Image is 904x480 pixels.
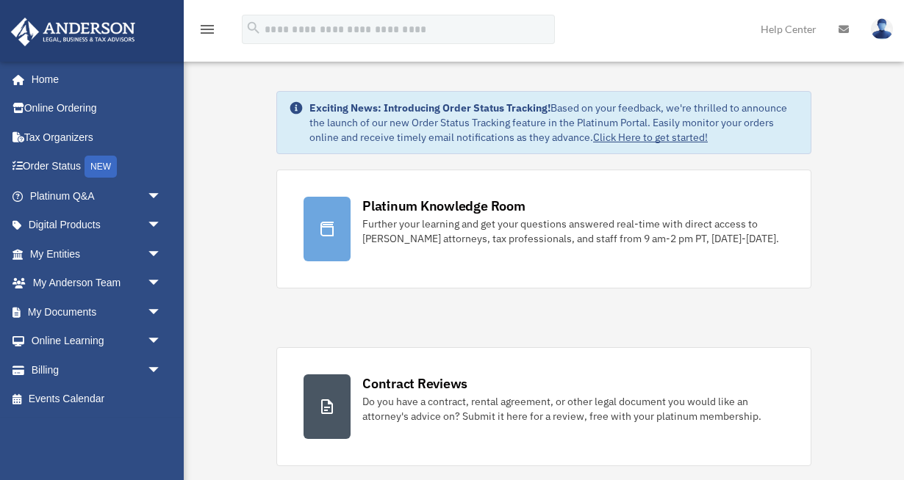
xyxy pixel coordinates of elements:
div: Based on your feedback, we're thrilled to announce the launch of our new Order Status Tracking fe... [309,101,799,145]
div: NEW [85,156,117,178]
a: Order StatusNEW [10,152,184,182]
div: Do you have a contract, rental agreement, or other legal document you would like an attorney's ad... [362,394,784,423]
a: menu [198,26,216,38]
i: menu [198,21,216,38]
span: arrow_drop_down [147,239,176,269]
img: Anderson Advisors Platinum Portal [7,18,140,46]
a: Events Calendar [10,385,184,414]
span: arrow_drop_down [147,327,176,357]
a: My Anderson Teamarrow_drop_down [10,269,184,298]
img: User Pic [871,18,893,40]
a: Online Ordering [10,94,184,123]
a: Tax Organizers [10,123,184,152]
span: arrow_drop_down [147,181,176,211]
span: arrow_drop_down [147,269,176,299]
strong: Exciting News: Introducing Order Status Tracking! [309,101,550,114]
span: arrow_drop_down [147,355,176,385]
a: Platinum Q&Aarrow_drop_down [10,181,184,211]
a: Billingarrow_drop_down [10,355,184,385]
a: Online Learningarrow_drop_down [10,327,184,356]
div: Contract Reviews [362,374,467,393]
a: Contract Reviews Do you have a contract, rental agreement, or other legal document you would like... [276,347,811,466]
i: search [245,20,262,36]
div: Platinum Knowledge Room [362,197,525,215]
a: My Documentsarrow_drop_down [10,297,184,327]
a: Home [10,65,176,94]
span: arrow_drop_down [147,211,176,241]
a: Digital Productsarrow_drop_down [10,211,184,240]
a: Platinum Knowledge Room Further your learning and get your questions answered real-time with dire... [276,170,811,288]
div: Further your learning and get your questions answered real-time with direct access to [PERSON_NAM... [362,217,784,246]
a: My Entitiesarrow_drop_down [10,239,184,269]
span: arrow_drop_down [147,297,176,327]
a: Click Here to get started! [593,131,708,144]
